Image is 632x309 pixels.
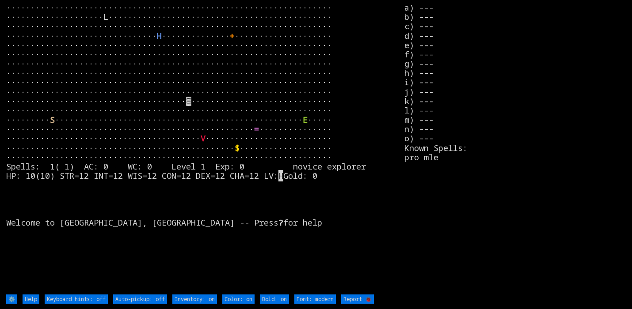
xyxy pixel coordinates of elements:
[260,294,289,304] input: Bold: on
[254,123,259,135] font: =
[45,294,108,304] input: Keyboard hints: off
[230,30,235,41] font: +
[6,3,404,294] larn: ··································································· ···················· ········...
[103,11,108,23] font: L
[157,30,162,41] font: H
[235,142,240,154] font: $
[172,294,217,304] input: Inventory: on
[341,294,374,304] input: Report 🐞
[113,294,167,304] input: Auto-pickup: off
[6,294,17,304] input: ⚙️
[278,170,283,181] mark: H
[303,114,308,125] font: E
[201,132,206,144] font: V
[222,294,255,304] input: Color: on
[50,114,55,125] font: S
[278,217,283,228] b: ?
[23,294,39,304] input: Help
[404,3,626,294] stats: a) --- b) --- c) --- d) --- e) --- f) --- g) --- h) --- i) --- j) --- k) --- l) --- m) --- n) ---...
[294,294,336,304] input: Font: modern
